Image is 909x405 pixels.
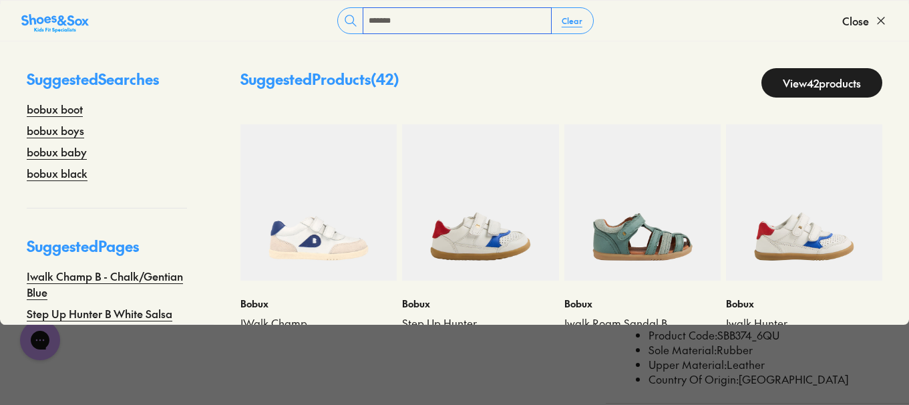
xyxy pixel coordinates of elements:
a: Iwalk Champ B - Chalk/Gentian Blue [27,268,187,300]
a: bobux boot [27,101,83,117]
span: Sole Material: [649,342,717,357]
li: [GEOGRAPHIC_DATA] [649,372,888,387]
img: SNS_Logo_Responsive.svg [21,13,89,34]
span: Country Of Origin: [649,372,739,386]
li: Rubber [649,343,888,358]
a: Step Up Hunter [402,316,558,331]
p: Bobux [240,297,397,311]
p: Bobux [564,297,721,311]
a: bobux baby [27,144,87,160]
span: ( 42 ) [371,69,399,89]
button: Close [842,6,888,35]
a: IWalk Champ [240,316,397,331]
p: Suggested Searches [27,68,187,101]
p: Bobux [402,297,558,311]
button: Clear [551,9,593,33]
a: View42products [761,68,882,98]
a: Iwalk Hunter [726,316,882,331]
iframe: Gorgias live chat messenger [13,315,67,365]
a: Step Up Hunter B White Salsa [27,305,172,321]
li: Leather [649,358,888,372]
a: bobux boys [27,122,84,138]
a: Shoes &amp; Sox [21,10,89,31]
span: Product Code: [649,327,717,342]
a: Iwalk Roam Sandal B [564,316,721,331]
span: Close [842,13,869,29]
li: SBB374_6QU [649,328,888,343]
p: Bobux [726,297,882,311]
span: Upper Material: [649,357,727,372]
p: Suggested Pages [27,235,187,268]
a: bobux black [27,165,87,181]
p: Suggested Products [240,68,399,98]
